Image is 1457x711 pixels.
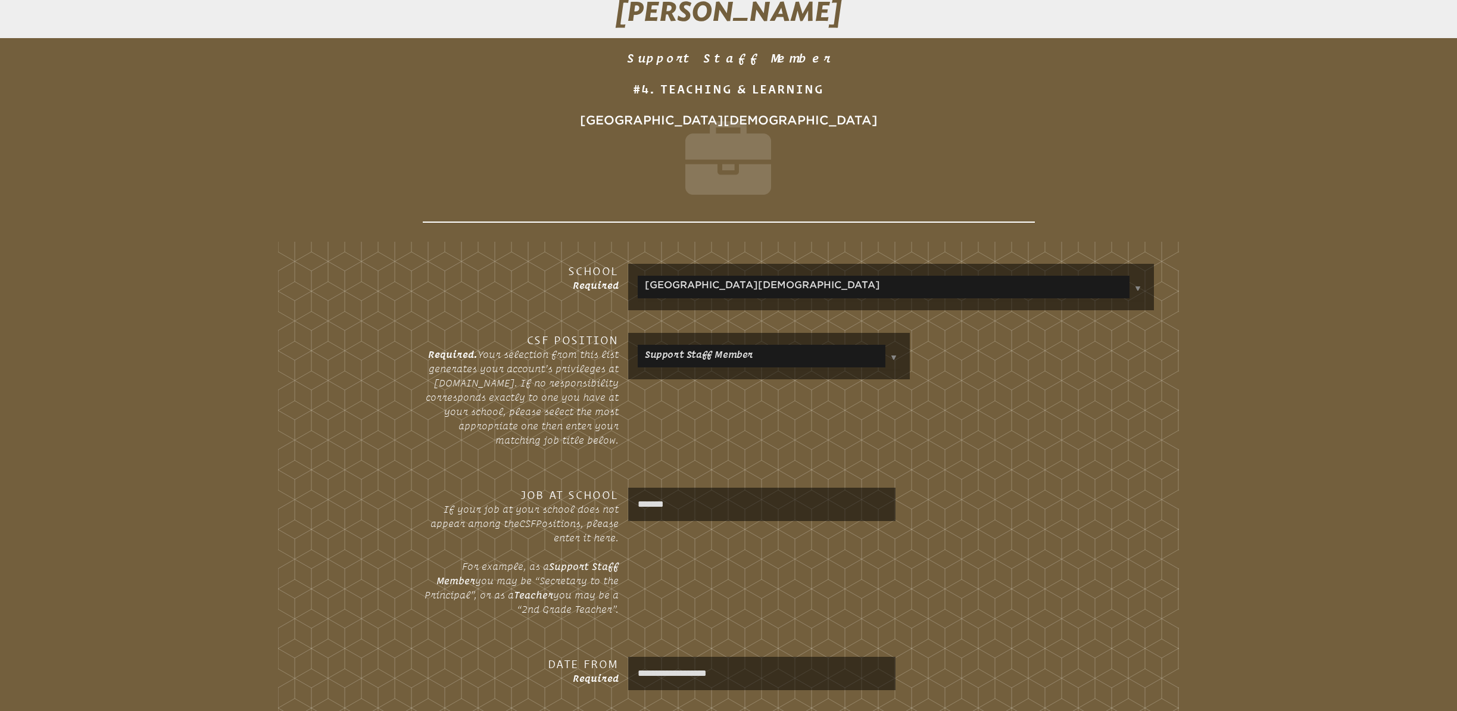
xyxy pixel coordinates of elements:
[580,113,878,127] span: [GEOGRAPHIC_DATA][DEMOGRAPHIC_DATA]
[573,280,619,291] span: Required
[418,333,619,347] h3: CSF Position
[573,673,619,684] span: Required
[436,561,619,586] strong: Support Staff Member
[418,502,619,616] p: If your job at your school does not appear among the Positions, please enter it here. For example...
[418,488,619,502] h3: Job at School
[428,349,478,360] span: Required.
[640,345,753,364] a: Support Staff Member
[418,657,619,671] h3: Date From
[418,264,619,278] h3: School
[627,51,831,65] span: Support Staff Member
[519,518,536,529] span: CSF
[418,347,619,447] p: Your selection from this list generates your account’s privileges at [DOMAIN_NAME]. If no respons...
[633,82,824,96] span: #4. Teaching & Learning
[640,276,880,295] a: [GEOGRAPHIC_DATA][DEMOGRAPHIC_DATA]
[514,590,553,600] strong: Teacher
